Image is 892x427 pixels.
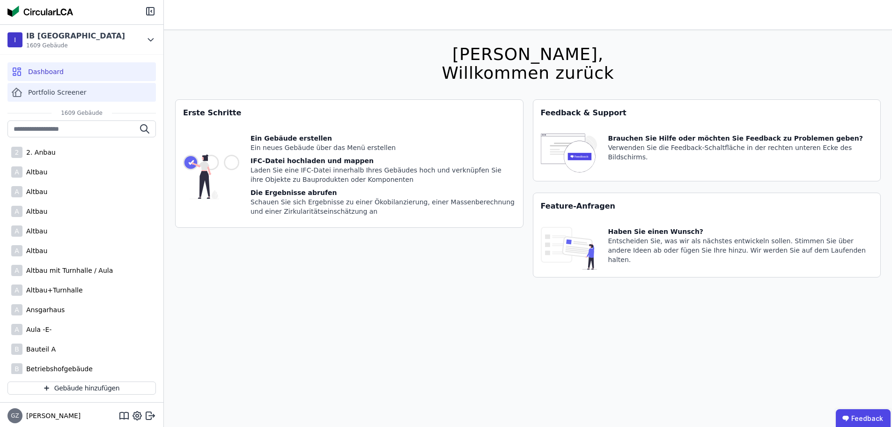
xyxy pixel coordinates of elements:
[11,186,22,197] div: A
[251,143,516,152] div: Ein neues Gebäude über das Menü erstellen
[11,206,22,217] div: A
[22,207,47,216] div: Altbau
[22,266,113,275] div: Altbau mit Turnhalle / Aula
[251,156,516,165] div: IFC-Datei hochladen und mappen
[22,345,56,354] div: Bauteil A
[11,265,22,276] div: A
[541,227,597,270] img: feature_request_tile-UiXE1qGU.svg
[608,236,873,264] div: Entscheiden Sie, was wir als nächstes entwickeln sollen. Stimmen Sie über andere Ideen ab oder fü...
[11,344,22,355] div: B
[11,166,22,178] div: A
[26,30,125,42] div: IB [GEOGRAPHIC_DATA]
[11,225,22,237] div: A
[22,411,81,420] span: [PERSON_NAME]
[28,67,64,76] span: Dashboard
[7,382,156,395] button: Gebäude hinzufügen
[608,227,873,236] div: Haben Sie einen Wunsch?
[11,413,19,419] span: GZ
[176,100,523,126] div: Erste Schritte
[11,363,22,375] div: B
[183,134,239,220] img: getting_started_tile-DrF_GRSv.svg
[22,325,52,334] div: Aula -E-
[22,285,83,295] div: Altbau+Turnhalle
[442,64,614,82] div: Willkommen zurück
[608,143,873,162] div: Verwenden Sie die Feedback-Schaltfläche in der rechten unteren Ecke des Bildschirms.
[22,187,47,196] div: Altbau
[533,100,881,126] div: Feedback & Support
[11,304,22,315] div: A
[608,134,873,143] div: Brauchen Sie Hilfe oder möchten Sie Feedback zu Problemen geben?
[22,305,65,315] div: Ansgarhaus
[22,364,93,374] div: Betriebshofgebäude
[251,165,516,184] div: Laden Sie eine IFC-Datei innerhalb Ihres Gebäudes hoch und verknüpfen Sie ihre Objekte zu Bauprod...
[22,226,47,236] div: Altbau
[28,88,87,97] span: Portfolio Screener
[22,246,47,255] div: Altbau
[7,6,73,17] img: Concular
[7,32,22,47] div: I
[11,245,22,256] div: A
[442,45,614,64] div: [PERSON_NAME],
[541,134,597,173] img: feedback-icon-HCTs5lye.svg
[22,167,47,177] div: Altbau
[533,193,881,219] div: Feature-Anfragen
[251,197,516,216] div: Schauen Sie sich Ergebnisse zu einer Ökobilanzierung, einer Massenberechnung und einer Zirkularit...
[52,109,112,117] span: 1609 Gebäude
[251,134,516,143] div: Ein Gebäude erstellen
[251,188,516,197] div: Die Ergebnisse abrufen
[11,324,22,335] div: A
[11,285,22,296] div: A
[11,147,22,158] div: 2
[26,42,125,49] span: 1609 Gebäude
[22,148,56,157] div: 2. Anbau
